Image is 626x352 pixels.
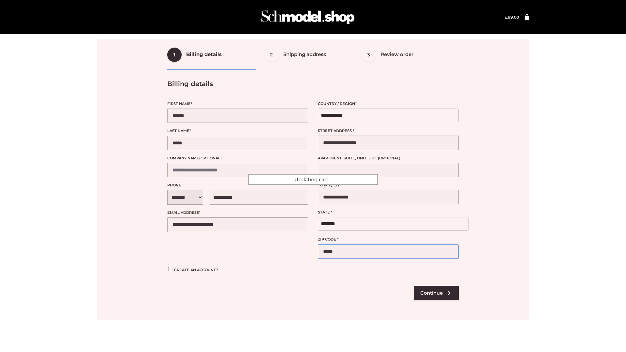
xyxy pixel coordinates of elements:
span: £ [505,15,508,20]
div: Updating cart... [248,174,378,185]
a: £89.00 [505,15,519,20]
img: Schmodel Admin 964 [259,4,357,30]
bdi: 89.00 [505,15,519,20]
